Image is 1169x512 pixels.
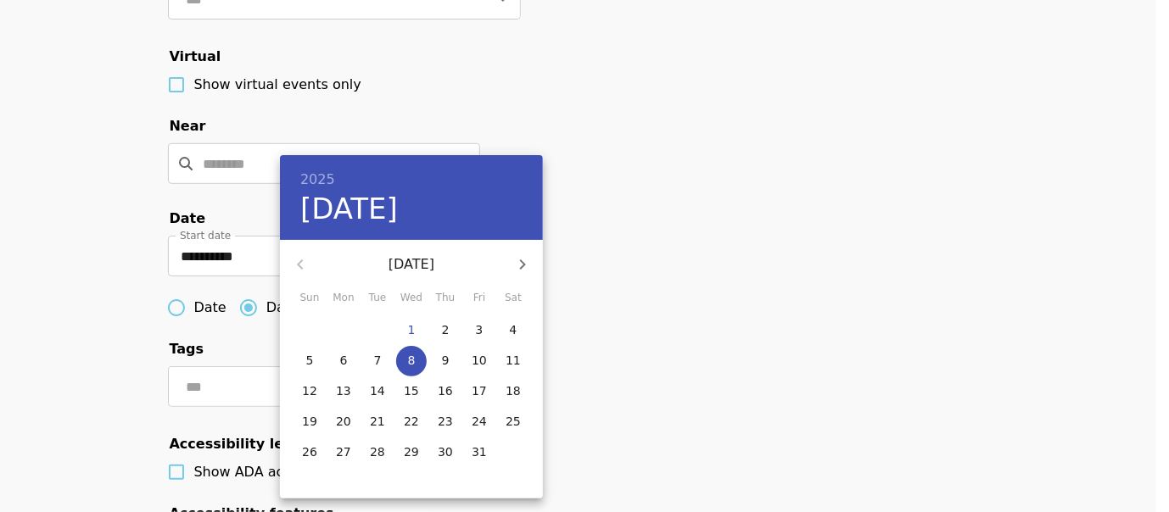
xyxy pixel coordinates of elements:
[472,382,487,399] p: 17
[328,437,359,468] button: 27
[472,413,487,430] p: 24
[328,290,359,307] span: Mon
[498,290,529,307] span: Sat
[430,315,461,346] button: 2
[464,437,495,468] button: 31
[396,407,427,437] button: 22
[336,382,351,399] p: 13
[328,407,359,437] button: 20
[294,346,325,376] button: 5
[362,437,393,468] button: 28
[321,254,502,275] p: [DATE]
[302,443,317,460] p: 26
[506,413,521,430] p: 25
[438,443,453,460] p: 30
[404,443,419,460] p: 29
[396,346,427,376] button: 8
[294,376,325,407] button: 12
[336,443,351,460] p: 27
[408,321,416,338] p: 1
[498,315,529,346] button: 4
[476,321,484,338] p: 3
[430,376,461,407] button: 16
[336,413,351,430] p: 20
[464,315,495,346] button: 3
[374,352,382,369] p: 7
[294,290,325,307] span: Sun
[362,376,393,407] button: 14
[300,192,398,227] button: [DATE]
[362,407,393,437] button: 21
[430,346,461,376] button: 9
[370,443,385,460] p: 28
[464,407,495,437] button: 24
[438,413,453,430] p: 23
[472,443,487,460] p: 31
[396,315,427,346] button: 1
[442,352,450,369] p: 9
[404,413,419,430] p: 22
[306,352,314,369] p: 5
[362,290,393,307] span: Tue
[498,376,529,407] button: 18
[464,290,495,307] span: Fri
[438,382,453,399] p: 16
[294,407,325,437] button: 19
[328,346,359,376] button: 6
[506,382,521,399] p: 18
[396,376,427,407] button: 15
[294,437,325,468] button: 26
[498,407,529,437] button: 25
[370,413,385,430] p: 21
[408,352,416,369] p: 8
[404,382,419,399] p: 15
[498,346,529,376] button: 11
[396,437,427,468] button: 29
[510,321,517,338] p: 4
[464,346,495,376] button: 10
[464,376,495,407] button: 17
[362,346,393,376] button: 7
[430,407,461,437] button: 23
[430,290,461,307] span: Thu
[300,168,335,192] button: 2025
[442,321,450,338] p: 2
[340,352,348,369] p: 6
[302,413,317,430] p: 19
[506,352,521,369] p: 11
[370,382,385,399] p: 14
[302,382,317,399] p: 12
[430,437,461,468] button: 30
[396,290,427,307] span: Wed
[472,352,487,369] p: 10
[328,376,359,407] button: 13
